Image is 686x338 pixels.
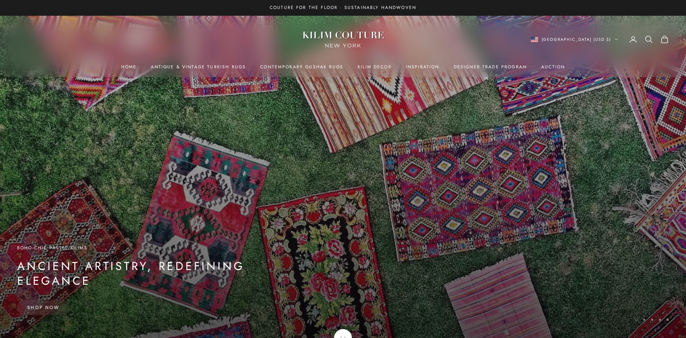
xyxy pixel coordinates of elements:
[17,259,296,289] p: Ancient Artistry, Redefining Elegance
[531,37,538,42] img: United States
[542,36,611,43] span: [GEOGRAPHIC_DATA] (USD $)
[260,63,343,70] a: Contemporary Oushak Rugs
[531,35,669,44] nav: Secondary navigation
[121,63,137,70] a: Home
[454,63,527,70] a: Designer Trade Program
[17,244,296,251] p: Boho-Chic Pastel Kilims
[541,63,565,70] a: Auction
[531,36,618,43] button: Change country or currency
[358,63,392,70] summary: Kilim Decor
[17,63,669,70] nav: Primary navigation
[270,4,416,11] p: Couture for the Floor · Sustainably Handwoven
[17,300,70,315] a: Shop Now
[151,63,246,70] a: Antique & Vintage Turkish Rugs
[406,63,439,70] a: Inspiration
